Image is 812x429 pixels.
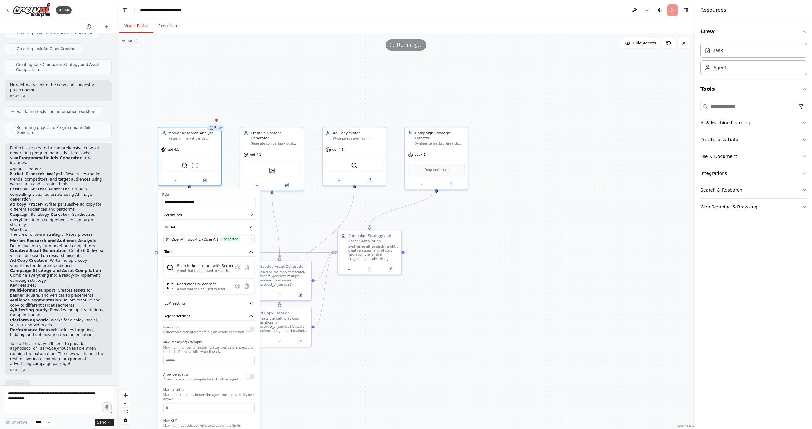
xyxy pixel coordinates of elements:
li: - Deep dive into your market and competitors [10,239,107,248]
button: AI & Machine Learning [700,115,807,131]
span: Improve [12,420,27,425]
div: Campaign Strategy and Asset Compilation [348,233,398,243]
g: Edge from 4b3cdd5c-738e-419e-8f6d-b86fdc9530df to 3baa1225-49f4-49d8-8874-49dd36e94571 [269,188,282,258]
h4: Resources [700,6,726,14]
span: Agent settings [164,313,190,319]
div: Tools [700,98,807,221]
img: SerperDevTool [167,264,174,271]
p: To use this crew, you'll need to provide a input variable when running the automation. The crew w... [10,341,107,366]
code: Market Research Analyst [10,172,63,176]
img: ScrapeWebsiteTool [192,162,198,168]
g: Edge from e98073ba-9702-4553-96a8-fcbbbf850c51 to 70390328-58e6-49cb-83ae-4acf1194bdbf [315,250,335,329]
div: Version 1 [122,38,138,43]
button: Delete node [212,116,220,124]
div: Campaign Strategy and Asset CompilationSynthesize all research insights, creative assets, and ad ... [337,230,402,275]
button: Send [95,419,114,426]
button: zoom out [121,399,130,408]
img: SerperDevTool [181,162,187,168]
button: OpenAI - gpt-4.1 (OpenAI)Connected [163,235,255,243]
div: React Flow controls [121,391,130,424]
div: Ad Copy Writer [333,130,383,135]
div: BusyMarket Research AnalystResearch market trends, competitor strategies, and target audience beh... [158,127,222,186]
div: Ad Copy Creation [259,310,290,315]
h2: Key Features: [10,283,107,288]
img: ScrapeWebsiteTool [167,283,174,290]
button: Hide right sidebar [681,6,690,15]
div: Read website content [177,281,230,287]
button: zoom in [121,391,130,399]
li: : Provides multiple variations for optimization [10,308,107,318]
p: Perfect! I've created a comprehensive crew for generating programmatic ads. Here's what your crew... [10,146,107,165]
div: 02:42 PM [10,384,25,389]
div: Creative Content Generator [251,130,300,141]
button: No output available [269,338,291,344]
div: Create compelling ad copy variations for {product_or_service} based on audience insights and mark... [259,316,308,333]
span: gpt-4.1 [415,153,426,157]
g: Edge from 3baa1225-49f4-49d8-8874-49dd36e94571 to 70390328-58e6-49cb-83ae-4acf1194bdbf [315,250,335,283]
strong: Programmatic Ads Generator [19,156,82,160]
span: Creating task Creative Asset Generation [17,30,94,36]
div: A tool that can be used to read a website content. [177,287,230,291]
li: - Create 6-8 diverse visual ads based on research insights [10,248,107,258]
strong: Creative Asset Generation [10,248,67,253]
li: : Tailors creative and copy to different target segments [10,298,107,308]
strong: A/B testing ready [10,308,48,312]
button: Crew [700,23,807,41]
button: Hide left sidebar [121,6,129,15]
button: Improve [3,418,30,426]
p: Maximum requests per minute to avoid rate limits [163,424,255,428]
button: Tools [700,80,807,98]
li: - Write multiple copy variations for different audiences [10,258,107,268]
p: Maximum iterations before the agent must provide its best answer [163,393,255,401]
button: Model [162,223,256,232]
label: Max Reasoning Attempts [163,340,255,345]
div: Based on the market research insights, generate multiple creative visual assets for {product_or_s... [259,270,308,287]
button: Open in side panel [291,292,309,298]
span: Running... [397,41,423,49]
span: Attributes [164,212,182,217]
p: The crew follows a strategic 4-step process: [10,232,107,237]
span: LLM setting [164,301,185,306]
button: Open in side panel [437,181,466,187]
button: Open in side panel [355,177,384,183]
button: Visual Editor [119,20,153,33]
code: Creative Content Generator [10,187,69,192]
button: Delete tool [242,263,251,272]
div: Ad Copy CreationCreate compelling ad copy variations for {product_or_service} based on audience i... [247,307,312,347]
li: - Creates compelling visual ad assets using AI image generation [10,187,107,202]
div: Busy [207,125,224,131]
li: : Includes targeting, bidding, and optimization recommendations [10,328,107,338]
li: - Combine everything into a ready-to-implement campaign strategy [10,268,107,283]
button: Attributes [162,210,256,220]
div: 02:42 PM [10,368,107,373]
label: Role [162,193,256,197]
strong: Platform agnostic [10,318,48,322]
span: Allow Delegation [163,373,189,376]
div: Synthesize market research, audience insights, creative assets, and ad copy to develop a comprehe... [415,142,465,146]
button: toggle interactivity [121,416,130,424]
div: Campaign Strategy DirectorSynthesize market research, audience insights, creative assets, and ad ... [404,127,469,190]
button: Execution [153,20,182,33]
button: Configure tool [233,263,242,272]
li: - Synthesizes everything into a comprehensive campaign strategy [10,212,107,228]
div: Creative Asset GenerationBased on the market research insights, generate multiple creative visual... [247,261,312,301]
h2: Agents Created: [10,167,107,172]
div: Write persuasive, high-converting ad copy for {product_or_service} across multiple formats and pl... [333,136,383,141]
button: Open in side panel [291,338,309,344]
button: Tools [162,247,256,257]
span: gpt-4.1 [250,153,261,157]
button: No output available [359,266,381,272]
button: Database & Data [700,131,807,148]
span: Reasoning [163,326,179,329]
strong: Performance focused [10,328,56,332]
p: Now let me validate the crew and suggest a project name: [10,83,107,93]
button: Click to speak your automation idea [102,402,112,412]
button: Hide Agents [621,38,660,48]
div: Market Research Analyst [168,130,218,135]
button: Agent settings [162,311,256,321]
img: SerperDevTool [351,162,357,168]
span: Tools [164,249,173,254]
span: Drop tools here [424,168,448,173]
button: Integrations [700,165,807,181]
div: Ad Copy WriterWrite persuasive, high-converting ad copy for {product_or_service} across multiple ... [322,127,386,186]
